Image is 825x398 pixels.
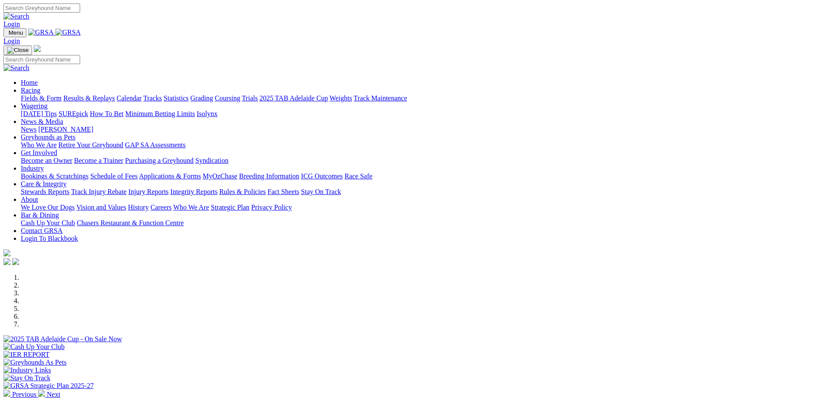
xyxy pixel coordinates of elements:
div: Racing [21,94,822,102]
a: News & Media [21,118,63,125]
a: Greyhounds as Pets [21,133,75,141]
img: GRSA [28,29,54,36]
a: How To Bet [90,110,124,117]
img: chevron-left-pager-white.svg [3,390,10,397]
a: Breeding Information [239,172,299,180]
a: Isolynx [197,110,217,117]
a: Schedule of Fees [90,172,137,180]
a: Login [3,37,20,45]
a: Racing [21,87,40,94]
a: Fields & Form [21,94,61,102]
a: Login [3,20,20,28]
a: [DATE] Tips [21,110,57,117]
span: Next [47,391,60,398]
a: Retire Your Greyhound [58,141,123,149]
input: Search [3,55,80,64]
img: facebook.svg [3,258,10,265]
a: Minimum Betting Limits [125,110,195,117]
div: Wagering [21,110,822,118]
a: We Love Our Dogs [21,204,74,211]
a: Become an Owner [21,157,72,164]
a: Home [21,79,38,86]
a: News [21,126,36,133]
a: SUREpick [58,110,88,117]
a: MyOzChase [203,172,237,180]
a: Coursing [215,94,240,102]
a: 2025 TAB Adelaide Cup [259,94,328,102]
a: Previous [3,391,38,398]
img: IER REPORT [3,351,49,359]
img: twitter.svg [12,258,19,265]
a: Grading [191,94,213,102]
a: Statistics [164,94,189,102]
div: Industry [21,172,822,180]
a: Purchasing a Greyhound [125,157,194,164]
a: Weights [330,94,352,102]
span: Menu [9,29,23,36]
a: Track Maintenance [354,94,407,102]
a: Applications & Forms [139,172,201,180]
img: Cash Up Your Club [3,343,65,351]
div: Bar & Dining [21,219,822,227]
a: Track Injury Rebate [71,188,126,195]
a: Become a Trainer [74,157,123,164]
a: Chasers Restaurant & Function Centre [77,219,184,227]
div: Greyhounds as Pets [21,141,822,149]
a: Results & Replays [63,94,115,102]
img: GRSA [55,29,81,36]
button: Toggle navigation [3,28,26,37]
a: Bar & Dining [21,211,59,219]
a: Calendar [116,94,142,102]
a: [PERSON_NAME] [38,126,93,133]
button: Toggle navigation [3,45,32,55]
a: Rules & Policies [219,188,266,195]
a: Syndication [195,157,228,164]
div: News & Media [21,126,822,133]
img: chevron-right-pager-white.svg [38,390,45,397]
img: Stay On Track [3,374,50,382]
a: Industry [21,165,44,172]
a: Next [38,391,60,398]
img: logo-grsa-white.png [34,45,41,52]
div: Get Involved [21,157,822,165]
a: Tracks [143,94,162,102]
a: Contact GRSA [21,227,62,234]
a: Get Involved [21,149,57,156]
a: Integrity Reports [170,188,217,195]
img: Industry Links [3,366,51,374]
a: History [128,204,149,211]
a: Injury Reports [128,188,168,195]
a: Race Safe [344,172,372,180]
a: GAP SA Assessments [125,141,186,149]
div: About [21,204,822,211]
img: logo-grsa-white.png [3,249,10,256]
a: Stay On Track [301,188,341,195]
a: About [21,196,38,203]
a: Who We Are [21,141,57,149]
div: Care & Integrity [21,188,822,196]
a: Wagering [21,102,48,110]
img: 2025 TAB Adelaide Cup - On Sale Now [3,335,122,343]
a: ICG Outcomes [301,172,343,180]
a: Careers [150,204,171,211]
a: Fact Sheets [268,188,299,195]
a: Bookings & Scratchings [21,172,88,180]
img: Close [7,47,29,54]
a: Stewards Reports [21,188,69,195]
a: Privacy Policy [251,204,292,211]
a: Cash Up Your Club [21,219,75,227]
a: Login To Blackbook [21,235,78,242]
input: Search [3,3,80,13]
a: Strategic Plan [211,204,249,211]
a: Trials [242,94,258,102]
a: Who We Are [173,204,209,211]
span: Previous [12,391,36,398]
img: Greyhounds As Pets [3,359,67,366]
a: Care & Integrity [21,180,67,188]
img: Search [3,64,29,72]
img: Search [3,13,29,20]
a: Vision and Values [76,204,126,211]
img: GRSA Strategic Plan 2025-27 [3,382,94,390]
